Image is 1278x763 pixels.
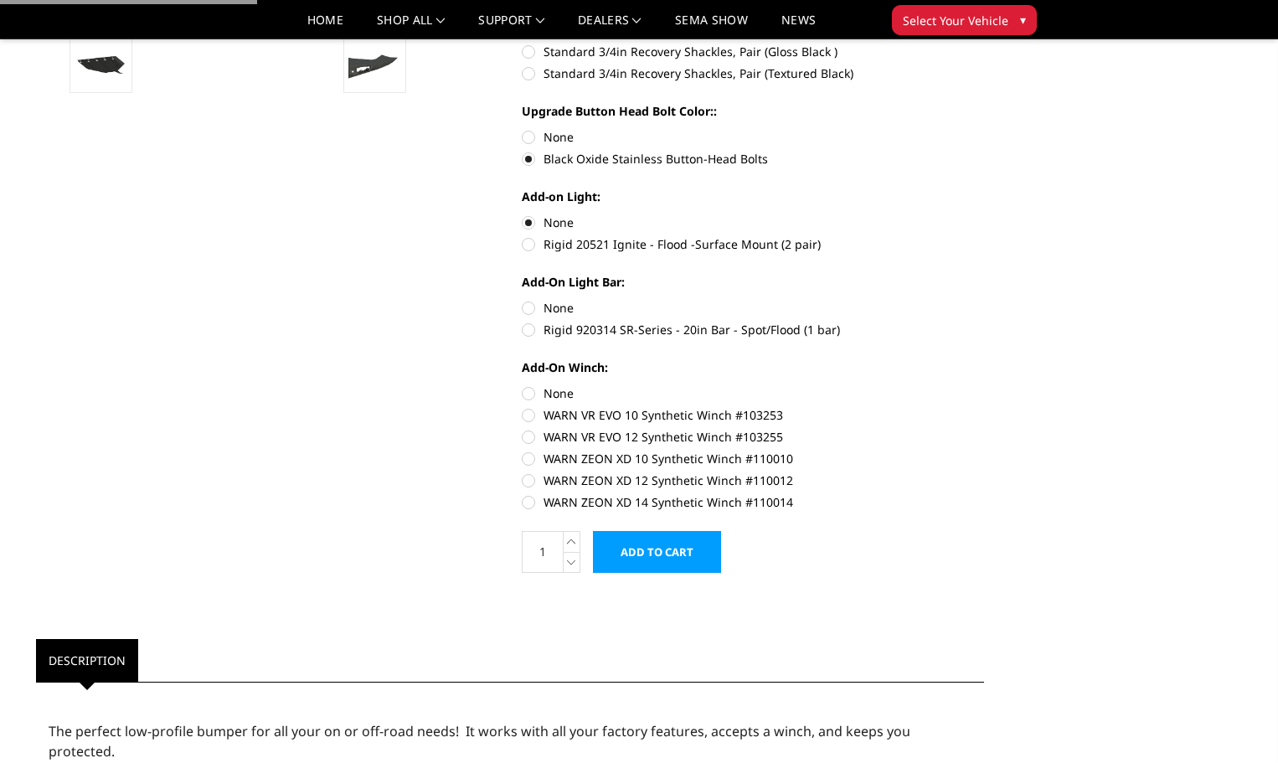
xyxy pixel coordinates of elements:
span: Select Your Vehicle [903,12,1008,29]
label: Standard 3/4in Recovery Shackles, Pair (Gloss Black ) [522,43,984,60]
iframe: Chat Widget [1194,683,1278,763]
label: Add-On Light Bar: [522,273,984,291]
span: ▾ [1020,11,1026,28]
label: Rigid 20521 Ignite - Flood -Surface Mount (2 pair) [522,235,984,253]
label: None [522,214,984,231]
label: Rigid 920314 SR-Series - 20in Bar - Spot/Flood (1 bar) [522,321,984,338]
img: Reinforced Steel Bolt-On Skid Plate, included with all purchases [75,50,127,80]
label: Upgrade Button Head Bolt Color:: [522,102,984,120]
label: WARN ZEON XD 10 Synthetic Winch #110010 [522,450,984,467]
label: Add-On Winch: [522,358,984,376]
a: shop all [377,14,445,39]
a: Dealers [578,14,642,39]
label: Add-on Light: [522,188,984,205]
a: Home [307,14,343,39]
label: WARN VR EVO 12 Synthetic Winch #103255 [522,428,984,446]
label: None [522,384,984,402]
a: SEMA Show [675,14,748,39]
label: None [522,128,984,146]
span: The perfect low-profile bumper for all your on or off-road needs! It works with all your factory ... [49,722,910,760]
button: Select Your Vehicle [892,5,1037,35]
a: Description [36,639,138,682]
input: Add to Cart [593,531,721,573]
img: Bolt-on end cap. Widens your Bronco bumper to match the factory fender flares. [348,50,401,80]
label: WARN ZEON XD 14 Synthetic Winch #110014 [522,493,984,511]
label: Standard 3/4in Recovery Shackles, Pair (Textured Black) [522,64,984,82]
label: WARN VR EVO 10 Synthetic Winch #103253 [522,406,984,424]
a: News [781,14,816,39]
label: Black Oxide Stainless Button-Head Bolts [522,150,984,168]
a: Support [478,14,544,39]
label: None [522,299,984,317]
label: WARN ZEON XD 12 Synthetic Winch #110012 [522,472,984,489]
